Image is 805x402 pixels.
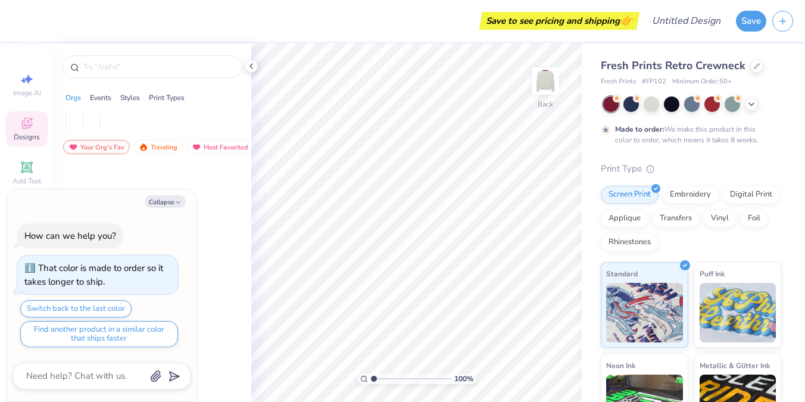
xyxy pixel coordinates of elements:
div: Print Type [601,162,781,176]
button: Collapse [145,195,185,208]
button: Switch back to the last color [20,300,132,317]
button: Save [736,11,766,32]
div: Back [538,99,553,110]
span: Fresh Prints Retro Crewneck [601,58,745,73]
span: Minimum Order: 50 + [672,77,732,87]
span: Metallic & Glitter Ink [700,359,770,372]
span: Designs [14,132,40,142]
div: Foil [740,210,768,228]
span: Add Text [13,176,41,186]
div: Rhinestones [601,233,659,251]
input: Untitled Design [642,9,730,33]
div: Embroidery [662,186,719,204]
img: Back [533,69,557,93]
img: most_fav.gif [68,143,78,151]
strong: Made to order: [615,124,664,134]
div: Screen Print [601,186,659,204]
div: Print Types [149,92,185,103]
span: Neon Ink [606,359,635,372]
div: Most Favorited [186,140,254,154]
div: We make this product in this color to order, which means it takes 8 weeks. [615,124,762,145]
img: Standard [606,283,683,342]
span: Puff Ink [700,267,725,280]
div: Events [90,92,111,103]
div: Trending [133,140,183,154]
span: Standard [606,267,638,280]
div: Your Org's Fav [63,140,130,154]
img: trending.gif [139,143,148,151]
div: Applique [601,210,648,228]
span: 👉 [620,13,633,27]
div: That color is made to order so it takes longer to ship. [24,262,163,288]
img: Puff Ink [700,283,776,342]
div: Orgs [65,92,81,103]
div: Transfers [652,210,700,228]
span: # FP102 [642,77,666,87]
span: 100 % [454,373,473,384]
img: most_fav.gif [192,143,201,151]
div: Vinyl [703,210,737,228]
div: Styles [120,92,140,103]
button: Find another product in a similar color that ships faster [20,321,178,347]
span: Image AI [13,88,41,98]
div: How can we help you? [24,230,116,242]
div: Save to see pricing and shipping [482,12,636,30]
input: Try "Alpha" [82,61,235,73]
span: Fresh Prints [601,77,636,87]
div: Digital Print [722,186,780,204]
